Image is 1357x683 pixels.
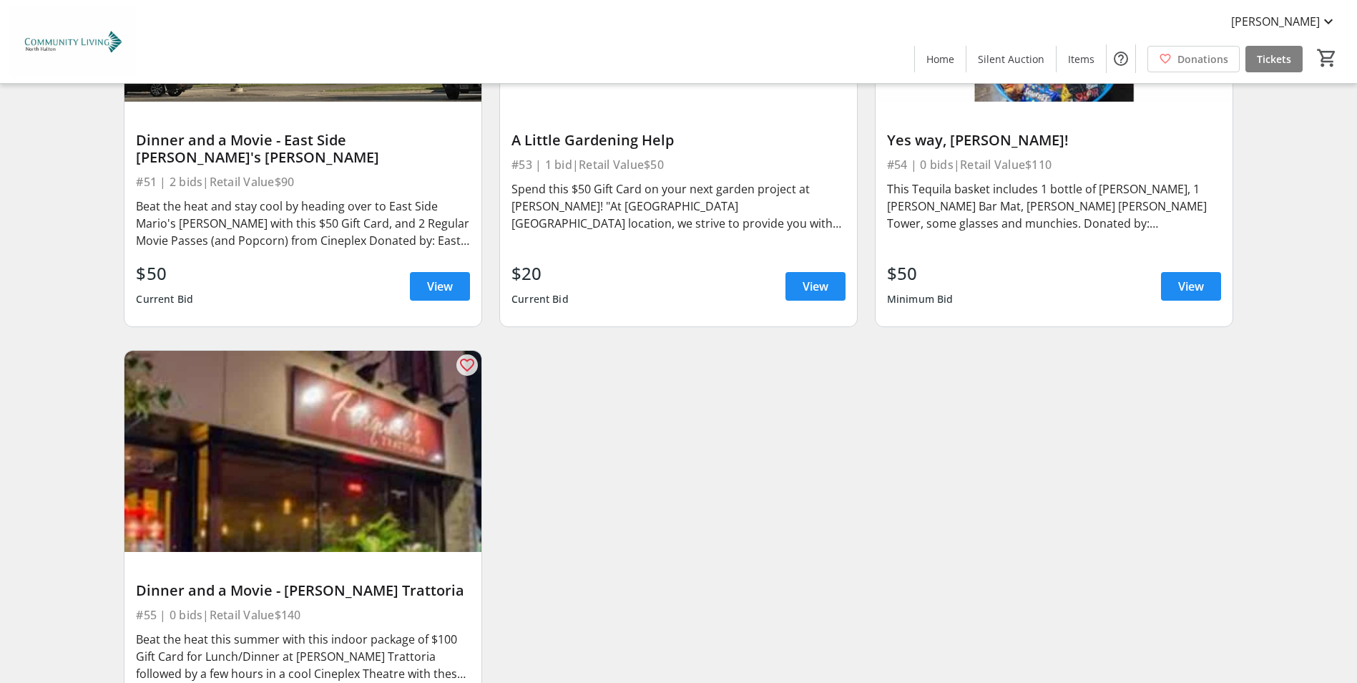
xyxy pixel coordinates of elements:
div: Beat the heat and stay cool by heading over to East Side Mario's [PERSON_NAME] with this $50 Gift... [136,198,470,249]
div: Beat the heat this summer with this indoor package of $100 Gift Card for Lunch/Dinner at [PERSON_... [136,631,470,682]
span: View [1178,278,1204,295]
button: [PERSON_NAME] [1220,10,1348,33]
span: View [427,278,453,295]
a: Silent Auction [966,46,1056,72]
a: View [785,272,846,301]
div: This Tequila basket includes 1 bottle of [PERSON_NAME], 1 [PERSON_NAME] Bar Mat, [PERSON_NAME] [P... [887,180,1221,232]
div: #55 | 0 bids | Retail Value $140 [136,605,470,625]
div: #54 | 0 bids | Retail Value $110 [887,155,1221,175]
img: Dinner and a Movie - Pasquale's Trattoria [124,351,481,552]
div: $50 [136,261,193,286]
img: Community Living North Halton's Logo [9,6,136,77]
a: Items [1057,46,1106,72]
mat-icon: favorite_outline [459,357,476,374]
div: Spend this $50 Gift Card on your next garden project at [PERSON_NAME]! "At [GEOGRAPHIC_DATA] [GEO... [511,180,846,232]
div: Current Bid [136,286,193,312]
div: $20 [511,261,569,286]
span: Tickets [1257,52,1291,67]
div: Yes way, [PERSON_NAME]! [887,132,1221,149]
span: View [803,278,828,295]
div: Dinner and a Movie - East Side [PERSON_NAME]'s [PERSON_NAME] [136,132,470,166]
span: [PERSON_NAME] [1231,13,1320,30]
span: Home [926,52,954,67]
div: $50 [887,261,954,286]
a: Home [915,46,966,72]
button: Cart [1314,45,1340,71]
div: Minimum Bid [887,286,954,312]
span: Donations [1177,52,1228,67]
span: Items [1068,52,1094,67]
div: #51 | 2 bids | Retail Value $90 [136,172,470,192]
div: Current Bid [511,286,569,312]
span: Silent Auction [978,52,1044,67]
a: Tickets [1245,46,1303,72]
a: Donations [1147,46,1240,72]
a: View [410,272,470,301]
div: Dinner and a Movie - [PERSON_NAME] Trattoria [136,582,470,599]
a: View [1161,272,1221,301]
div: #53 | 1 bid | Retail Value $50 [511,155,846,175]
button: Help [1107,44,1135,73]
div: A Little Gardening Help [511,132,846,149]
